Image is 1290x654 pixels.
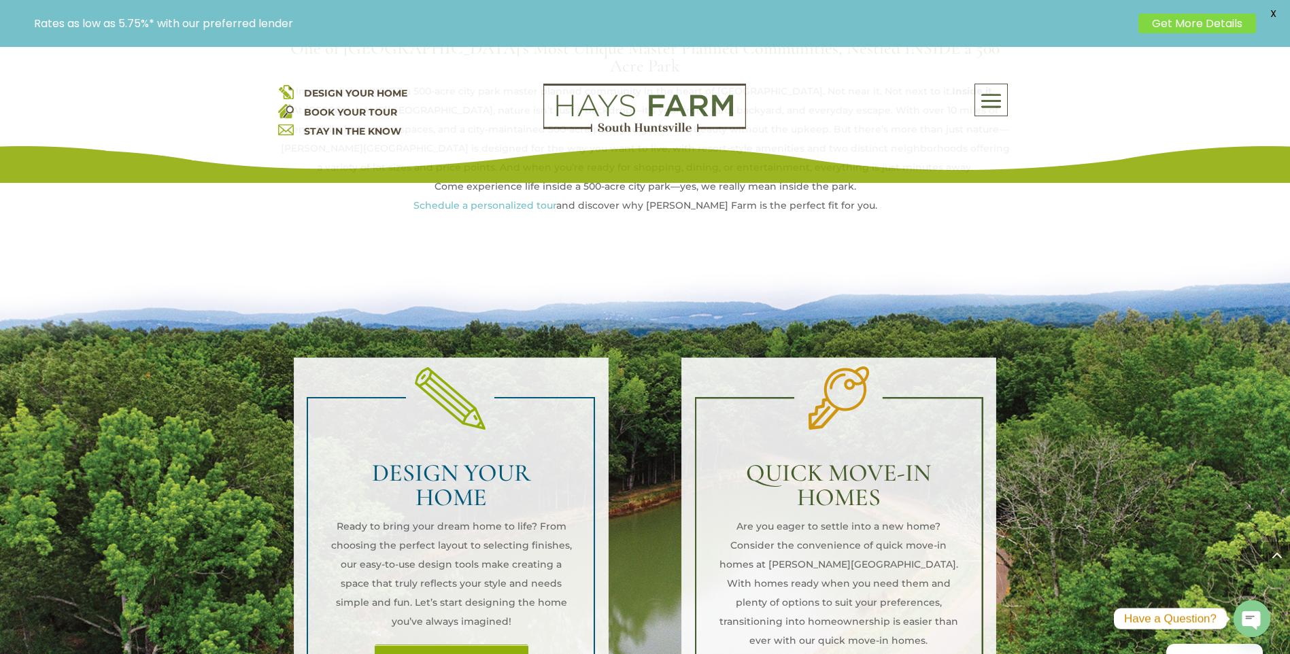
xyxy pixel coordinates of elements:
a: Get More Details [1138,14,1256,33]
h2: DESIGN YOUR HOME [330,461,573,517]
p: Rates as low as 5.75%* with our preferred lender [34,17,1132,30]
img: Logo [543,84,746,133]
p: Ready to bring your dream home to life? From choosing the perfect layout to selecting finishes, o... [330,517,573,631]
a: DESIGN YOUR HOME [304,87,407,99]
span: X [1263,3,1283,24]
a: BOOK YOUR TOUR [304,106,397,118]
h2: QUICK MOVE-IN HOMES [717,461,960,517]
img: book your home tour [278,103,294,118]
a: Schedule a personalized tour [413,199,556,211]
p: and discover why [PERSON_NAME] Farm is the perfect fit for you. [278,196,1013,215]
img: design your home [278,84,294,99]
a: hays farm homes huntsville development [543,123,746,135]
div: Come experience life inside a 500-acre city park—yes, we really mean inside the park. [278,177,1013,196]
p: Are you eager to settle into a new home? Consider the convenience of quick move-in homes at [PERS... [717,517,960,650]
a: STAY IN THE KNOW [304,125,401,137]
